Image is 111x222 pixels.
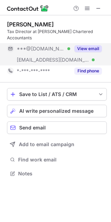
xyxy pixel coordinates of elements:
[17,57,89,63] span: [EMAIL_ADDRESS][DOMAIN_NAME]
[18,157,104,163] span: Find work email
[74,68,102,74] button: Reveal Button
[7,169,107,179] button: Notes
[7,4,49,13] img: ContactOut v5.3.10
[19,142,74,147] span: Add to email campaign
[7,121,107,134] button: Send email
[7,21,54,28] div: [PERSON_NAME]
[7,88,107,101] button: save-profile-one-click
[7,155,107,165] button: Find work email
[7,29,107,41] div: Tax Director at [PERSON_NAME] Chartered Accountants
[19,108,94,114] span: AI write personalized message
[19,92,95,97] div: Save to List / ATS / CRM
[19,125,46,130] span: Send email
[7,138,107,151] button: Add to email campaign
[18,171,104,177] span: Notes
[74,45,102,52] button: Reveal Button
[7,105,107,117] button: AI write personalized message
[17,46,65,52] span: ***@[DOMAIN_NAME]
